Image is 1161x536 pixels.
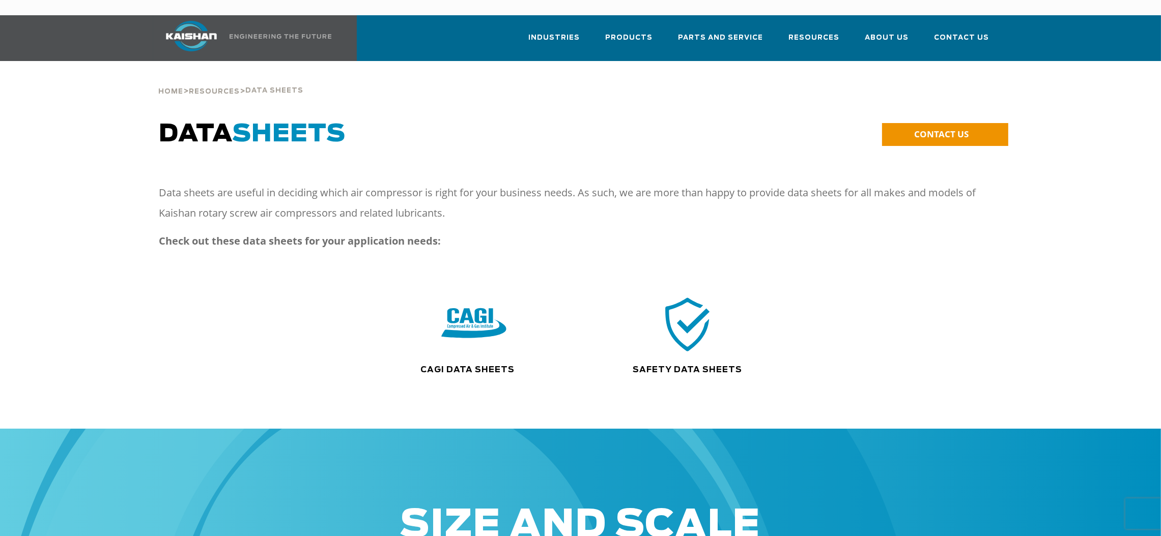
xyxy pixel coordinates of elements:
a: Industries [529,24,580,59]
span: About Us [865,32,909,44]
img: Engineering the future [230,34,331,39]
a: Parts and Service [678,24,763,59]
a: CAGI Data Sheets [420,366,515,374]
span: Resources [189,88,240,95]
span: Products [606,32,653,44]
a: Safety Data Sheets [633,366,742,374]
a: Products [606,24,653,59]
a: About Us [865,24,909,59]
img: kaishan logo [153,21,230,51]
span: CONTACT US [915,128,969,140]
span: SHEETS [233,122,346,146]
a: Resources [789,24,840,59]
div: CAGI [367,294,581,354]
strong: Check out these data sheets for your application needs: [159,234,441,248]
div: safety icon [589,294,785,354]
span: Resources [789,32,840,44]
span: Home [159,88,184,95]
img: safety icon [658,294,717,354]
div: > > [159,61,304,100]
a: Home [159,86,184,96]
a: Resources [189,86,240,96]
p: Data sheets are useful in deciding which air compressor is right for your business needs. As such... [159,183,984,223]
a: Contact Us [935,24,989,59]
span: Contact Us [935,32,989,44]
span: DATA [159,122,346,146]
img: CAGI [441,291,506,357]
span: Industries [529,32,580,44]
a: CONTACT US [882,123,1008,146]
span: Parts and Service [678,32,763,44]
a: Kaishan USA [153,15,333,61]
span: Data Sheets [246,87,304,94]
